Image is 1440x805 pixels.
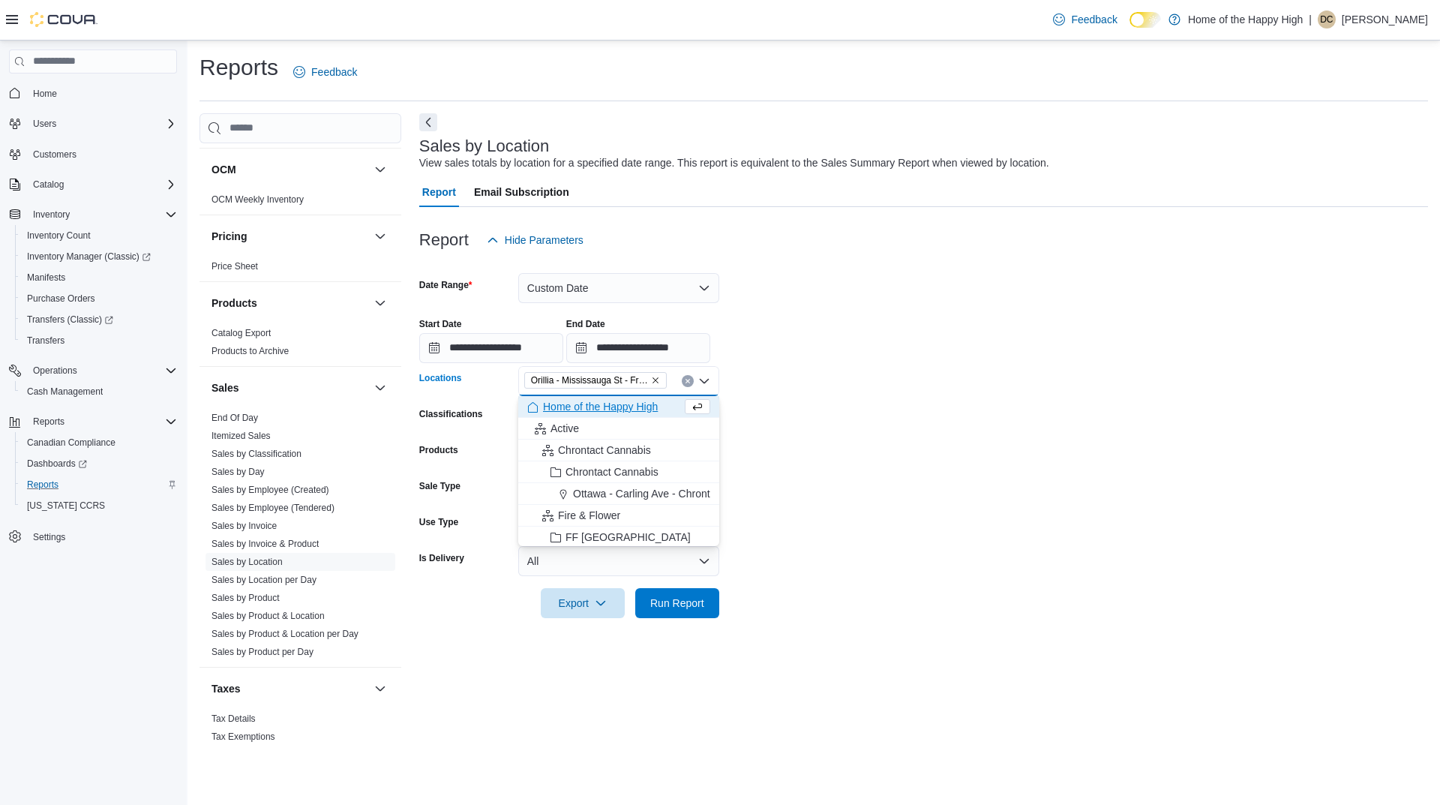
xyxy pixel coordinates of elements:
button: Customers [3,143,183,165]
button: Reports [3,411,183,432]
a: Sales by Product [211,593,280,603]
button: Chrontact Cannabis [518,461,719,483]
span: Inventory Manager (Classic) [21,248,177,266]
a: Home [27,85,63,103]
span: End Of Day [211,412,258,424]
h3: Report [419,231,469,249]
button: Run Report [635,588,719,618]
a: Canadian Compliance [21,434,121,452]
span: Home [27,84,177,103]
label: Sale Type [419,480,460,492]
span: Run Report [650,596,704,611]
span: Settings [27,527,177,545]
button: Hide Parameters [481,225,589,255]
span: [US_STATE] CCRS [27,500,105,512]
button: Purchase Orders [15,288,183,309]
span: Email Subscription [474,177,569,207]
p: [PERSON_NAME] [1342,11,1428,29]
span: Transfers (Classic) [21,311,177,329]
span: Cash Management [21,383,177,401]
a: Dashboards [15,453,183,474]
span: Purchase Orders [27,293,95,305]
label: Products [419,444,458,456]
button: Transfers [15,330,183,351]
h3: OCM [211,162,236,177]
span: Chrontact Cannabis [558,443,651,458]
button: Sales [211,380,368,395]
div: Sales [199,409,401,667]
span: Report [422,177,456,207]
span: Inventory Count [27,230,91,242]
button: Settings [3,525,183,547]
button: OCM [211,162,368,177]
h3: Sales [211,380,239,395]
a: Feedback [1047,5,1123,35]
span: Price Sheet [211,260,258,272]
span: Inventory Manager (Classic) [27,251,151,263]
a: Sales by Employee (Created) [211,485,329,495]
button: Taxes [211,681,368,696]
span: Manifests [21,269,177,287]
span: Sales by Classification [211,448,301,460]
a: Transfers (Classic) [21,311,119,329]
button: Fire & Flower [518,505,719,527]
span: Customers [27,145,177,164]
button: Home [3,83,183,104]
button: Clear input [682,375,694,387]
h3: Taxes [211,681,241,696]
a: End Of Day [211,413,258,423]
span: Canadian Compliance [21,434,177,452]
span: Reports [27,479,58,491]
button: Reports [15,474,183,495]
span: Sales by Product & Location [211,610,325,622]
span: Reports [33,416,64,428]
span: Transfers [27,335,64,347]
span: Inventory [33,209,70,221]
a: OCM Weekly Inventory [211,194,304,205]
span: Transfers (Classic) [27,314,113,326]
button: Sales [371,379,389,397]
a: [US_STATE] CCRS [21,497,111,515]
button: Manifests [15,267,183,288]
div: OCM [199,191,401,215]
div: View sales totals by location for a specified date range. This report is equivalent to the Sales ... [419,155,1049,171]
span: Washington CCRS [21,497,177,515]
span: Hide Parameters [505,233,583,248]
input: Press the down key to open a popover containing a calendar. [566,333,710,363]
span: Catalog Export [211,327,271,339]
label: Date Range [419,279,472,291]
a: Manifests [21,269,71,287]
a: Sales by Product & Location per Day [211,629,358,639]
button: Pricing [371,227,389,245]
button: Pricing [211,229,368,244]
button: Ottawa - Carling Ave - Chrontact Cannabis [518,483,719,505]
span: Customers [33,149,76,161]
input: Press the down key to open a popover containing a calendar. [419,333,563,363]
span: DC [1320,11,1333,29]
a: Purchase Orders [21,290,101,308]
a: Sales by Location [211,557,283,567]
div: Products [199,324,401,366]
span: Sales by Product [211,592,280,604]
a: Products to Archive [211,346,289,356]
a: Sales by Day [211,467,265,477]
a: Settings [27,528,71,546]
span: Orillia - Mississauga St - Friendly Stranger [524,372,667,389]
label: Locations [419,372,462,384]
button: Close list of options [698,375,710,387]
button: Reports [27,413,70,431]
span: Ottawa - Carling Ave - Chrontact Cannabis [573,486,771,501]
input: Dark Mode [1129,12,1161,28]
span: Home [33,88,57,100]
a: Customers [27,146,82,164]
h3: Products [211,296,257,311]
button: Taxes [371,680,389,698]
nav: Complex example [9,77,177,587]
span: OCM Weekly Inventory [211,194,304,206]
span: Sales by Employee (Created) [211,484,329,496]
div: Pricing [199,257,401,281]
a: Cash Management [21,383,109,401]
span: Manifests [27,272,65,284]
span: Users [33,118,56,130]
